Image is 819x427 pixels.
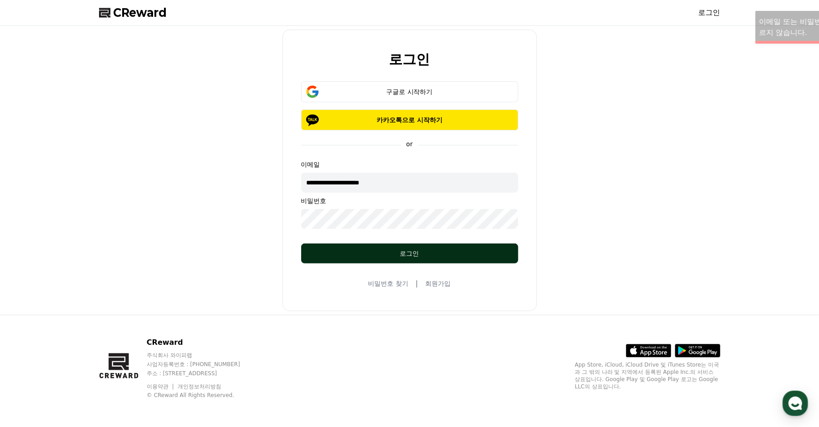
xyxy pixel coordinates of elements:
[3,288,60,311] a: 홈
[301,81,518,102] button: 구글로 시작하기
[178,383,221,390] a: 개인정보처리방침
[147,392,258,399] p: © CReward All Rights Reserved.
[147,352,258,359] p: 주식회사 와이피랩
[575,361,720,390] p: App Store, iCloud, iCloud Drive 및 iTunes Store는 미국과 그 밖의 나라 및 지역에서 등록된 Apple Inc.의 서비스 상표입니다. Goo...
[147,370,258,377] p: 주소 : [STREET_ADDRESS]
[699,7,720,18] a: 로그인
[401,139,418,149] p: or
[60,288,117,311] a: 대화
[147,337,258,348] p: CReward
[368,279,408,288] a: 비밀번호 찾기
[29,302,34,309] span: 홈
[301,243,518,263] button: 로그인
[314,87,505,96] div: 구글로 시작하기
[425,279,451,288] a: 회원가입
[389,52,430,67] h2: 로그인
[416,278,418,289] span: |
[140,302,151,309] span: 설정
[314,115,505,124] p: 카카오톡으로 시작하기
[319,249,500,258] div: 로그인
[301,160,518,169] p: 이메일
[99,5,167,20] a: CReward
[114,5,167,20] span: CReward
[301,196,518,205] p: 비밀번호
[83,302,94,309] span: 대화
[117,288,174,311] a: 설정
[147,361,258,368] p: 사업자등록번호 : [PHONE_NUMBER]
[147,383,175,390] a: 이용약관
[301,109,518,130] button: 카카오톡으로 시작하기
